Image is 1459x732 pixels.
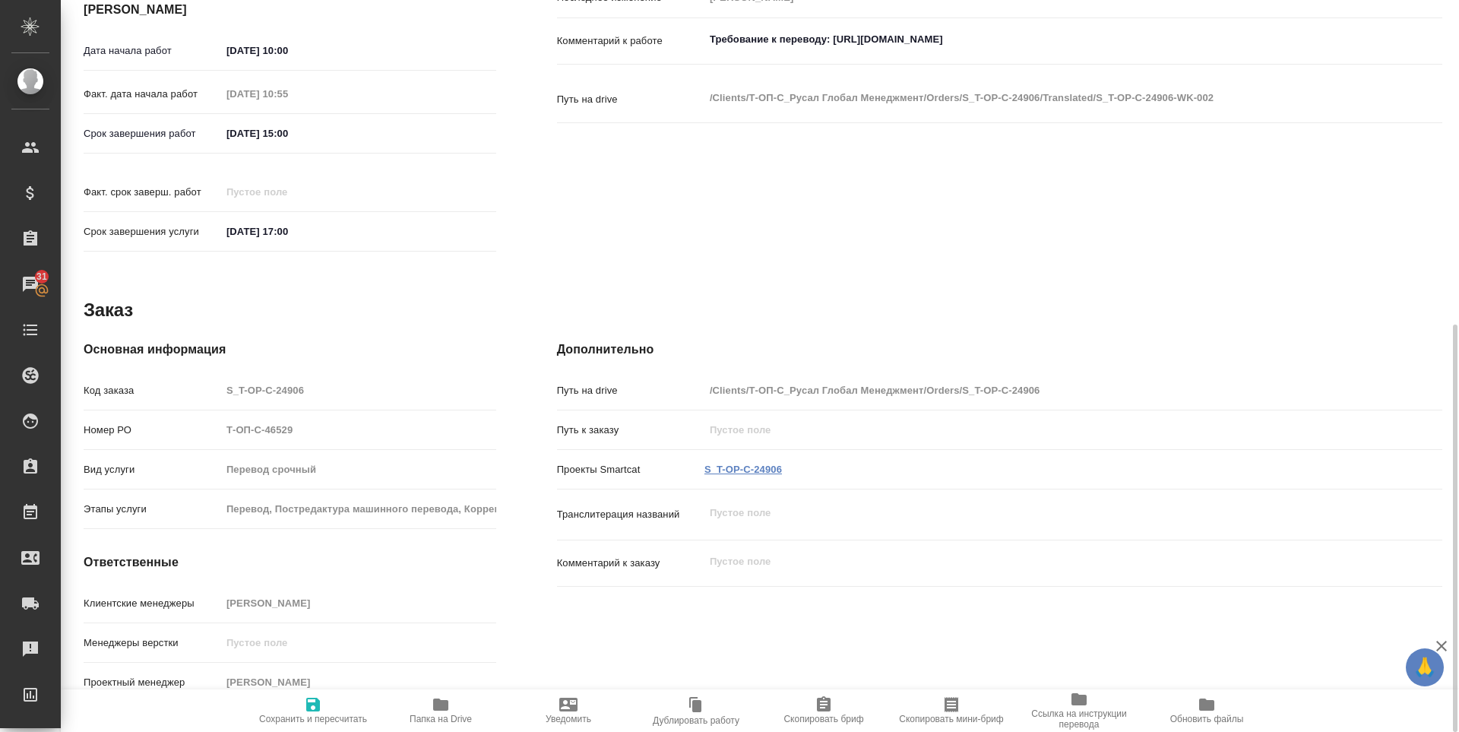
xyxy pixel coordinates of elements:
[84,341,496,359] h4: Основная информация
[704,464,782,475] a: S_T-OP-C-24906
[84,87,221,102] p: Факт. дата начала работ
[557,33,704,49] p: Комментарий к работе
[1406,648,1444,686] button: 🙏
[221,671,496,693] input: Пустое поле
[653,715,739,726] span: Дублировать работу
[221,181,354,203] input: Пустое поле
[259,714,367,724] span: Сохранить и пересчитать
[557,92,704,107] p: Путь на drive
[84,185,221,200] p: Факт. срок заверш. работ
[84,383,221,398] p: Код заказа
[84,462,221,477] p: Вид услуги
[704,379,1369,401] input: Пустое поле
[557,423,704,438] p: Путь к заказу
[84,1,496,19] h4: [PERSON_NAME]
[888,689,1015,732] button: Скопировать мини-бриф
[557,462,704,477] p: Проекты Smartcat
[704,419,1369,441] input: Пустое поле
[84,675,221,690] p: Проектный менеджер
[221,458,496,480] input: Пустое поле
[84,423,221,438] p: Номер РО
[84,553,496,572] h4: Ответственные
[84,298,133,322] h2: Заказ
[84,635,221,651] p: Менеджеры верстки
[1024,708,1134,730] span: Ссылка на инструкции перевода
[410,714,472,724] span: Папка на Drive
[760,689,888,732] button: Скопировать бриф
[557,507,704,522] p: Транслитерация названий
[84,502,221,517] p: Этапы услуги
[377,689,505,732] button: Папка на Drive
[1143,689,1271,732] button: Обновить файлы
[221,632,496,654] input: Пустое поле
[1170,714,1244,724] span: Обновить файлы
[557,341,1442,359] h4: Дополнительно
[221,220,354,242] input: ✎ Введи что-нибудь
[1412,651,1438,683] span: 🙏
[221,40,354,62] input: ✎ Введи что-нибудь
[84,126,221,141] p: Срок завершения работ
[221,379,496,401] input: Пустое поле
[27,269,56,284] span: 31
[704,85,1369,111] textarea: /Clients/Т-ОП-С_Русал Глобал Менеджмент/Orders/S_T-OP-C-24906/Translated/S_T-OP-C-24906-WK-002
[632,689,760,732] button: Дублировать работу
[221,592,496,614] input: Пустое поле
[4,265,57,303] a: 31
[221,419,496,441] input: Пустое поле
[557,556,704,571] p: Комментарий к заказу
[1015,689,1143,732] button: Ссылка на инструкции перевода
[546,714,591,724] span: Уведомить
[899,714,1003,724] span: Скопировать мини-бриф
[704,27,1369,52] textarea: Требование к переводу: [URL][DOMAIN_NAME]
[557,383,704,398] p: Путь на drive
[84,224,221,239] p: Срок завершения услуги
[221,83,354,105] input: Пустое поле
[249,689,377,732] button: Сохранить и пересчитать
[221,498,496,520] input: Пустое поле
[84,43,221,59] p: Дата начала работ
[505,689,632,732] button: Уведомить
[84,596,221,611] p: Клиентские менеджеры
[783,714,863,724] span: Скопировать бриф
[221,122,354,144] input: ✎ Введи что-нибудь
